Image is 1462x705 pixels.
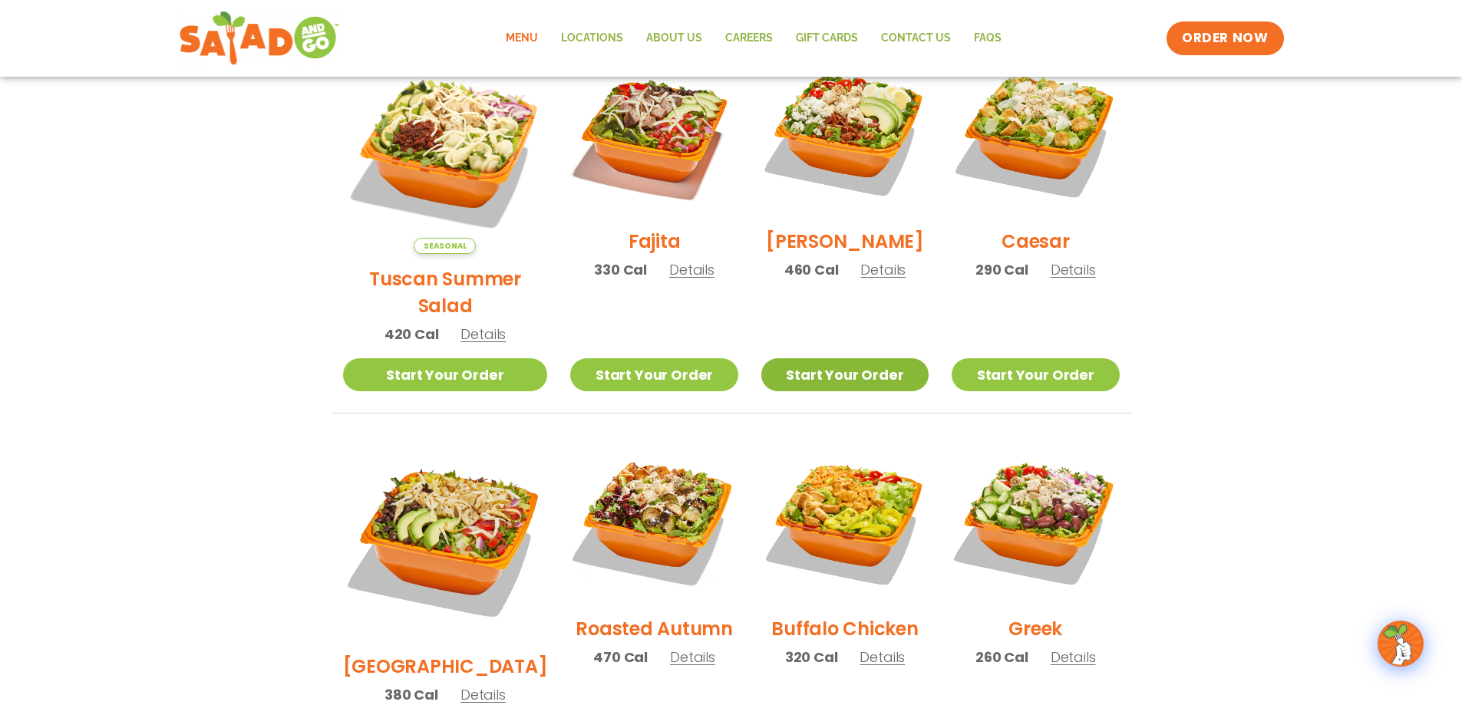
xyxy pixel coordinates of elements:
[629,228,681,255] h2: Fajita
[576,615,733,642] h2: Roasted Autumn
[343,49,548,254] img: Product photo for Tuscan Summer Salad
[460,685,506,704] span: Details
[860,260,906,279] span: Details
[179,8,341,69] img: new-SAG-logo-768×292
[714,21,784,56] a: Careers
[785,647,838,667] span: 320 Cal
[1379,622,1422,665] img: wpChatIcon
[975,647,1028,667] span: 260 Cal
[771,615,918,642] h2: Buffalo Chicken
[761,358,929,391] a: Start Your Order
[670,647,715,667] span: Details
[549,21,635,56] a: Locations
[761,49,929,216] img: Product photo for Cobb Salad
[766,228,924,255] h2: [PERSON_NAME]
[1002,228,1070,255] h2: Caesar
[860,647,905,667] span: Details
[343,653,548,680] h2: [GEOGRAPHIC_DATA]
[384,324,439,344] span: 420 Cal
[343,265,548,319] h2: Tuscan Summer Salad
[343,437,548,641] img: Product photo for BBQ Ranch Salad
[570,358,738,391] a: Start Your Order
[1051,647,1096,667] span: Details
[1182,29,1268,48] span: ORDER NOW
[669,260,714,279] span: Details
[1008,615,1062,642] h2: Greek
[635,21,714,56] a: About Us
[870,21,962,56] a: Contact Us
[784,259,839,280] span: 460 Cal
[570,437,738,604] img: Product photo for Roasted Autumn Salad
[414,238,476,254] span: Seasonal
[494,21,1013,56] nav: Menu
[343,358,548,391] a: Start Your Order
[494,21,549,56] a: Menu
[952,49,1119,216] img: Product photo for Caesar Salad
[784,21,870,56] a: GIFT CARDS
[384,684,438,705] span: 380 Cal
[952,437,1119,604] img: Product photo for Greek Salad
[761,437,929,604] img: Product photo for Buffalo Chicken Salad
[594,259,647,280] span: 330 Cal
[962,21,1013,56] a: FAQs
[460,324,506,344] span: Details
[570,49,738,216] img: Product photo for Fajita Salad
[1051,260,1096,279] span: Details
[952,358,1119,391] a: Start Your Order
[975,259,1028,280] span: 290 Cal
[593,647,648,667] span: 470 Cal
[1167,21,1283,55] a: ORDER NOW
